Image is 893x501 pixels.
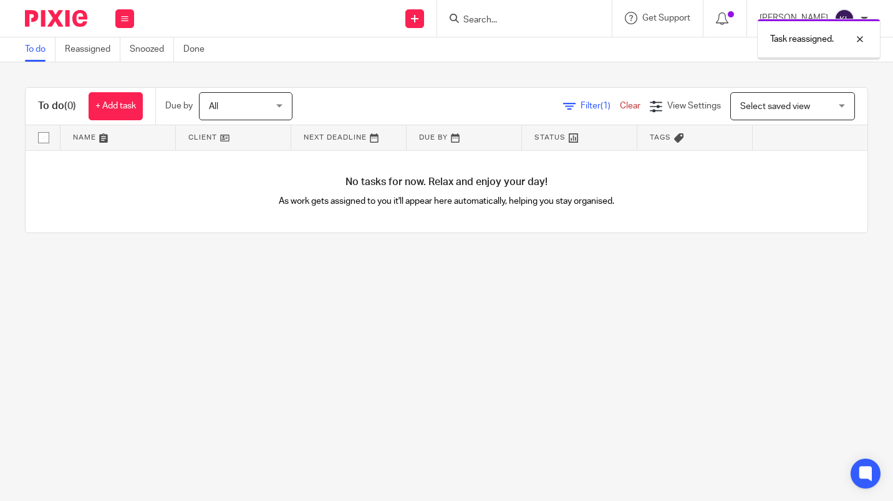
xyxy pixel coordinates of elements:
[183,37,214,62] a: Done
[38,100,76,113] h1: To do
[740,102,810,111] span: Select saved view
[650,134,671,141] span: Tags
[89,92,143,120] a: + Add task
[209,102,218,111] span: All
[25,10,87,27] img: Pixie
[65,37,120,62] a: Reassigned
[770,33,834,45] p: Task reassigned.
[25,37,56,62] a: To do
[620,102,640,110] a: Clear
[834,9,854,29] img: svg%3E
[26,176,867,189] h4: No tasks for now. Relax and enjoy your day!
[165,100,193,112] p: Due by
[236,195,657,208] p: As work gets assigned to you it'll appear here automatically, helping you stay organised.
[130,37,174,62] a: Snoozed
[64,101,76,111] span: (0)
[581,102,620,110] span: Filter
[667,102,721,110] span: View Settings
[601,102,611,110] span: (1)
